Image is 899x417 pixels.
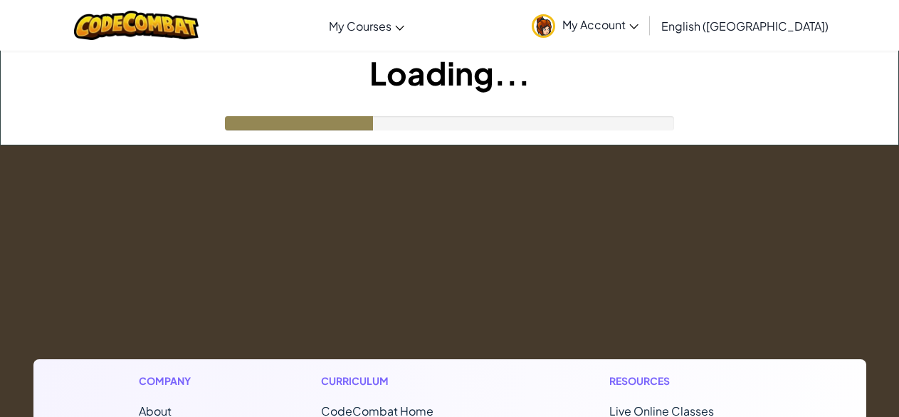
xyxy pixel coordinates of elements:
[525,3,646,48] a: My Account
[609,374,761,388] h1: Resources
[661,19,829,34] span: English ([GEOGRAPHIC_DATA])
[74,11,199,40] img: CodeCombat logo
[654,6,836,45] a: English ([GEOGRAPHIC_DATA])
[322,6,411,45] a: My Courses
[562,17,638,32] span: My Account
[321,374,493,388] h1: Curriculum
[139,374,205,388] h1: Company
[532,14,555,38] img: avatar
[329,19,391,34] span: My Courses
[1,51,898,95] h1: Loading...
